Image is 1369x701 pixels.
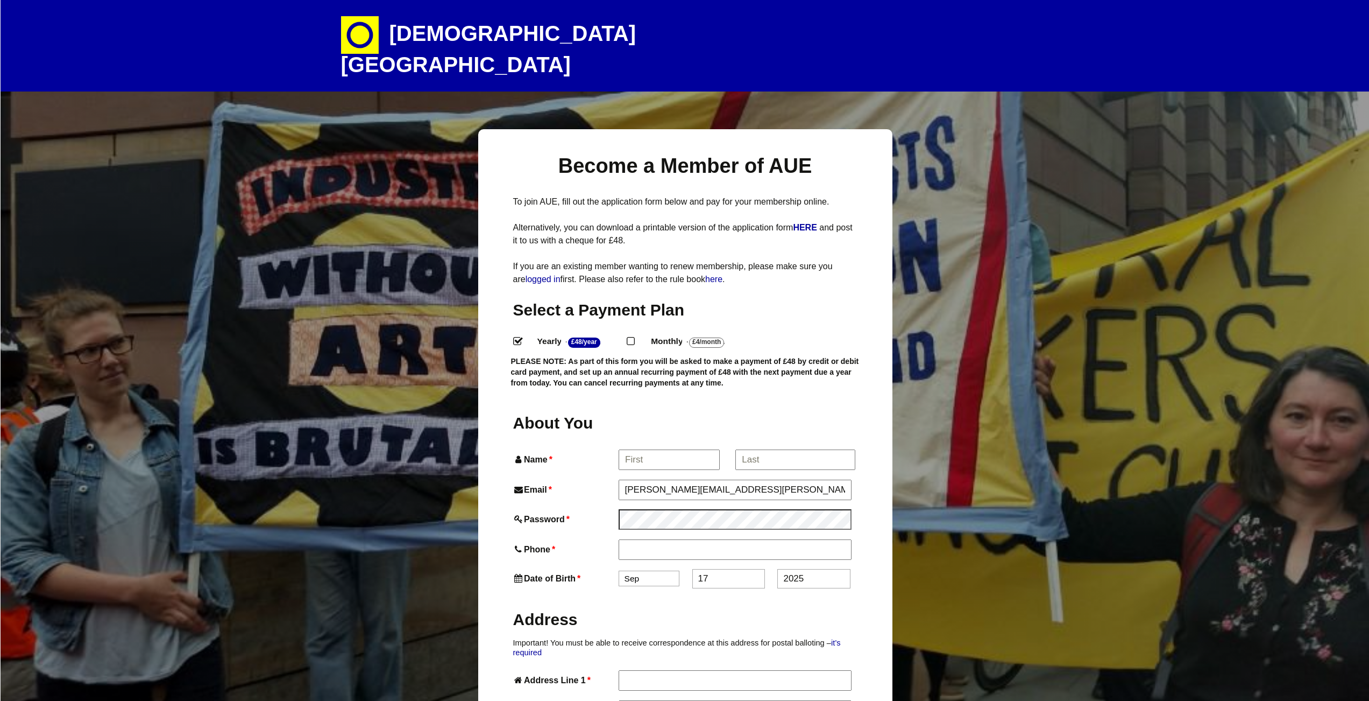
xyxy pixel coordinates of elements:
[513,542,616,557] label: Phone
[513,153,857,179] h1: Become a Member of AUE
[513,638,857,658] p: Important! You must be able to receive correspondence at this address for postal balloting –
[341,16,379,54] img: circle-e1448293145835.png
[568,338,600,348] strong: £48/Year
[513,301,685,319] span: Select a Payment Plan
[513,512,616,527] label: Password
[513,195,857,208] p: To join AUE, fill out the application form below and pay for your membership online.
[513,221,857,247] p: Alternatively, you can download a printable version of the application form and post it to us wit...
[793,223,819,232] a: HERE
[793,223,817,232] strong: HERE
[513,639,841,657] a: it’s required
[513,482,616,497] label: Email
[513,260,857,286] p: If you are an existing member wanting to renew membership, please make sure you are first. Please...
[735,450,855,470] input: Last
[641,334,751,349] label: Monthly - .
[513,609,857,630] h2: Address
[526,275,561,284] a: logged in
[689,338,724,348] strong: £4/Month
[513,673,616,688] label: Address Line 1
[513,412,616,433] h2: About You
[513,452,617,467] label: Name
[513,571,616,586] label: Date of Birth
[528,334,627,349] label: Yearly - .
[619,450,720,470] input: First
[705,275,722,284] a: here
